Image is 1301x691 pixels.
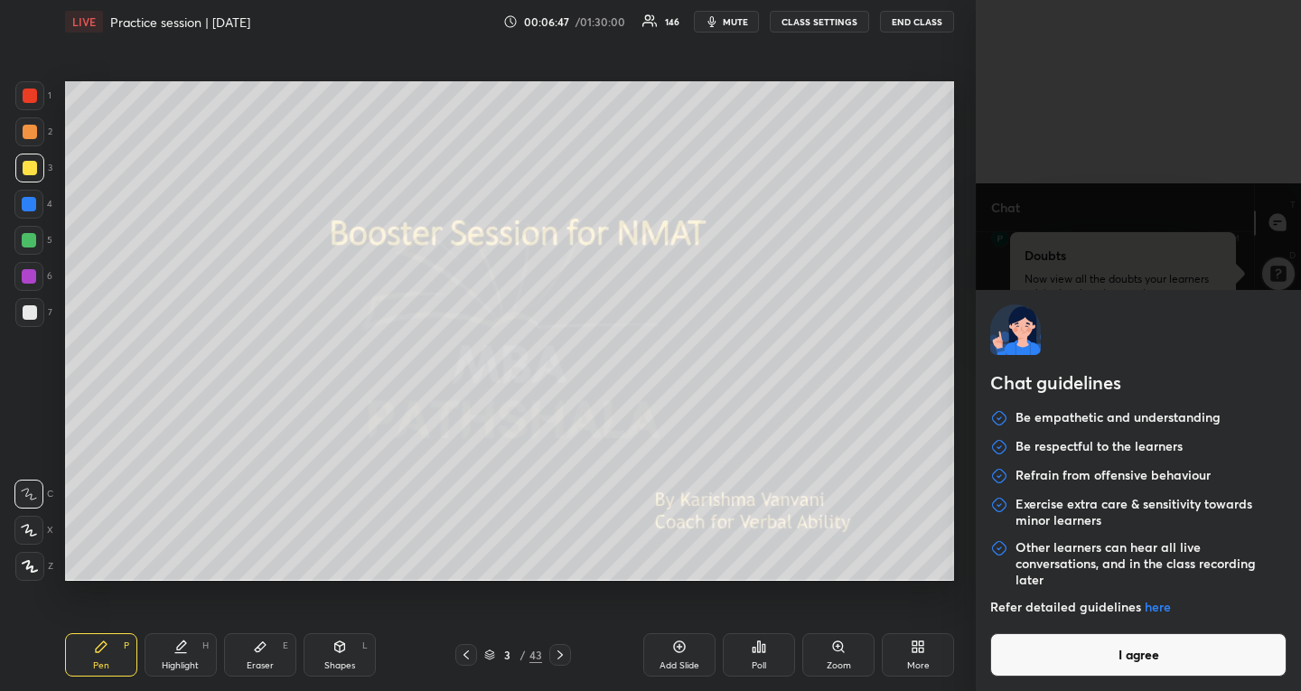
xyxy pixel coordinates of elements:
div: C [14,480,53,509]
div: 4 [14,190,52,219]
button: CLASS SETTINGS [770,11,869,33]
div: X [14,516,53,545]
span: mute [723,15,748,28]
a: here [1145,598,1171,615]
div: 6 [14,262,52,291]
p: Be empathetic and understanding [1016,409,1221,427]
div: Z [15,552,53,581]
div: 7 [15,298,52,327]
div: 3 [499,649,517,660]
h2: Chat guidelines [990,369,1287,400]
div: / [520,649,526,660]
p: Exercise extra care & sensitivity towards minor learners [1016,496,1287,528]
p: Refrain from offensive behaviour [1016,467,1211,485]
div: H [202,641,209,650]
div: E [283,641,288,650]
div: 2 [15,117,52,146]
div: LIVE [65,11,103,33]
div: Pen [93,661,109,670]
div: More [907,661,930,670]
div: 146 [665,17,679,26]
p: Other learners can hear all live conversations, and in the class recording later [1016,539,1287,588]
p: Be respectful to the learners [1016,438,1183,456]
div: Highlight [162,661,199,670]
div: Shapes [324,661,355,670]
div: Add Slide [660,661,699,670]
div: 3 [15,154,52,182]
button: mute [694,11,759,33]
div: Zoom [827,661,851,670]
button: I agree [990,633,1287,677]
div: P [124,641,129,650]
div: L [362,641,368,650]
button: END CLASS [880,11,954,33]
div: Eraser [247,661,274,670]
p: Refer detailed guidelines [990,599,1287,615]
div: 5 [14,226,52,255]
h4: Practice session | [DATE] [110,14,250,31]
div: 43 [529,647,542,663]
div: Poll [752,661,766,670]
div: 1 [15,81,51,110]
